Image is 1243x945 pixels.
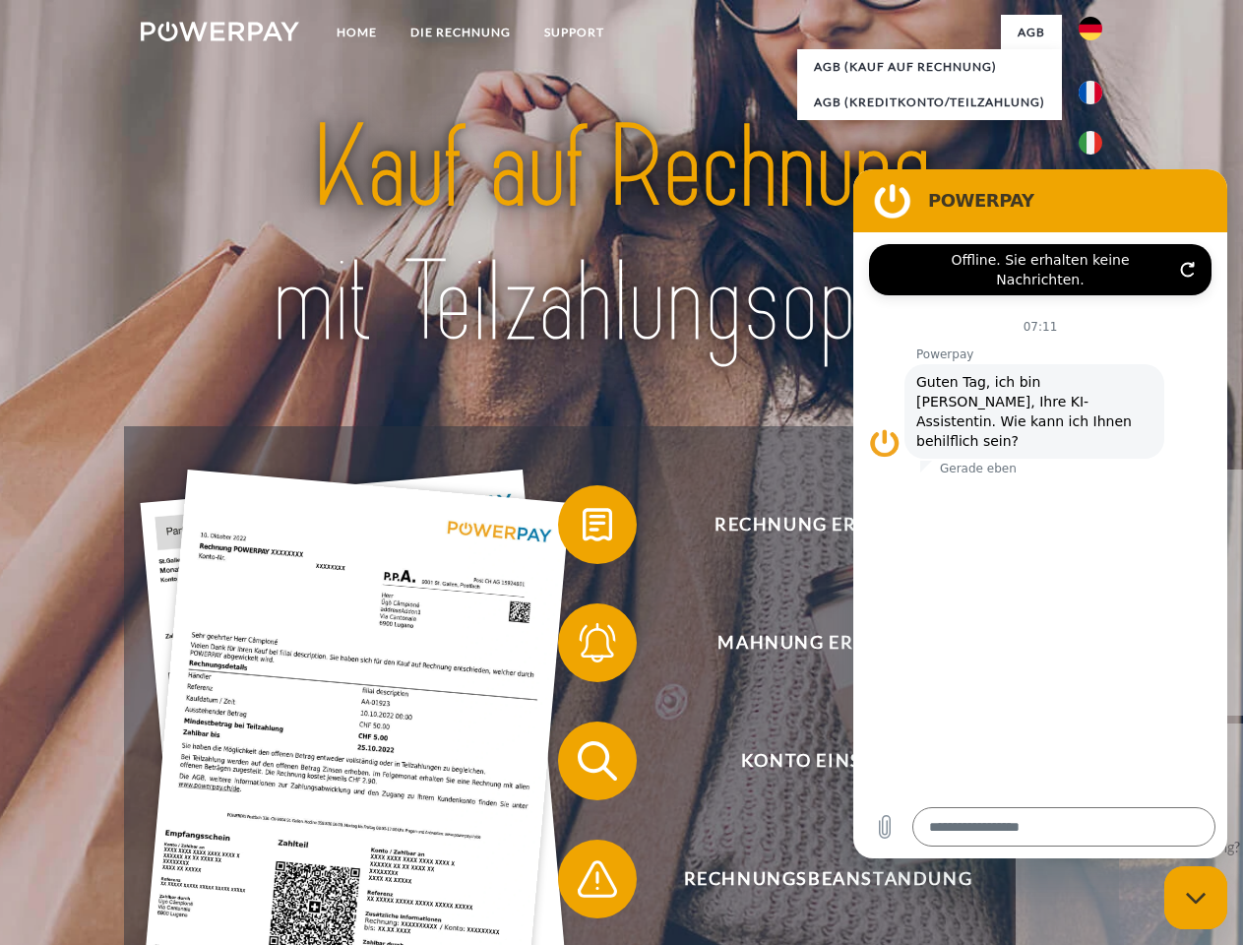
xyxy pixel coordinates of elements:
[587,840,1069,918] span: Rechnungsbeanstandung
[587,603,1069,682] span: Mahnung erhalten?
[558,722,1070,800] button: Konto einsehen
[558,603,1070,682] button: Mahnung erhalten?
[573,618,622,667] img: qb_bell.svg
[1164,866,1227,929] iframe: Schaltfläche zum Öffnen des Messaging-Fensters; Konversation läuft
[558,840,1070,918] button: Rechnungsbeanstandung
[797,49,1062,85] a: AGB (Kauf auf Rechnung)
[1079,131,1102,155] img: it
[1079,81,1102,104] img: fr
[573,736,622,786] img: qb_search.svg
[394,15,528,50] a: DIE RECHNUNG
[797,85,1062,120] a: AGB (Kreditkonto/Teilzahlung)
[188,94,1055,377] img: title-powerpay_de.svg
[573,500,622,549] img: qb_bill.svg
[528,15,621,50] a: SUPPORT
[587,485,1069,564] span: Rechnung erhalten?
[587,722,1069,800] span: Konto einsehen
[558,485,1070,564] button: Rechnung erhalten?
[320,15,394,50] a: Home
[853,169,1227,858] iframe: Messaging-Fenster
[1079,17,1102,40] img: de
[573,854,622,904] img: qb_warning.svg
[141,22,299,41] img: logo-powerpay-white.svg
[1001,15,1062,50] a: agb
